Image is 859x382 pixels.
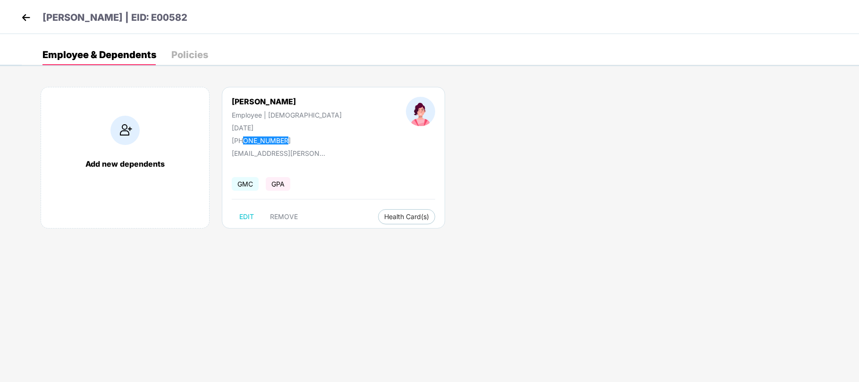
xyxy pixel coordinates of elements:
button: Health Card(s) [378,209,435,224]
div: [DATE] [232,124,342,132]
div: Policies [171,50,208,59]
span: GMC [232,177,259,191]
button: REMOVE [262,209,305,224]
span: EDIT [239,213,254,221]
div: [PHONE_NUMBER] [232,136,342,144]
div: [EMAIL_ADDRESS][PERSON_NAME][DOMAIN_NAME] [232,149,326,157]
div: [PERSON_NAME] [232,97,342,106]
span: Health Card(s) [384,214,429,219]
img: back [19,10,33,25]
img: profileImage [406,97,435,126]
span: REMOVE [270,213,298,221]
div: Employee & Dependents [42,50,156,59]
p: [PERSON_NAME] | EID: E00582 [42,10,187,25]
span: GPA [266,177,290,191]
button: EDIT [232,209,261,224]
div: Employee | [DEMOGRAPHIC_DATA] [232,111,342,119]
div: Add new dependents [51,159,200,169]
img: addIcon [110,116,140,145]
